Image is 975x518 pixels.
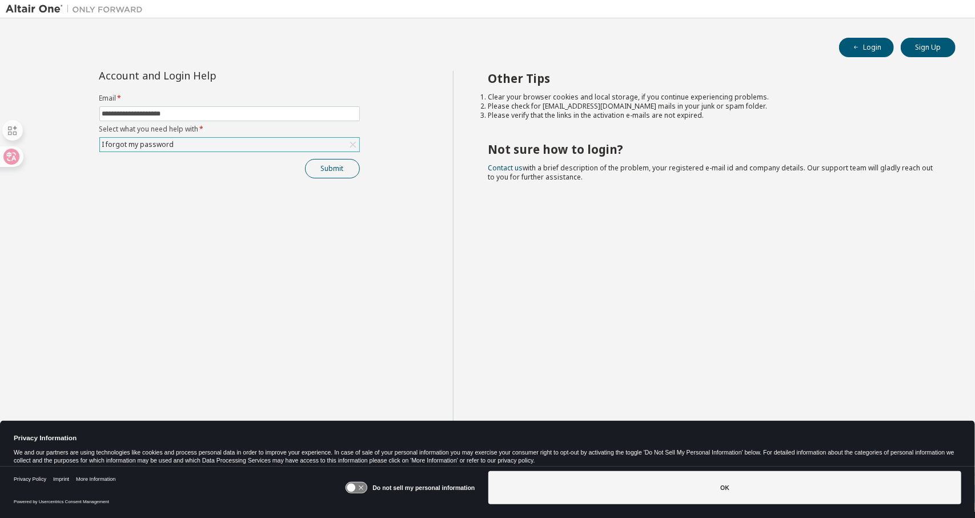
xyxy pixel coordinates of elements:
a: Contact us [488,163,523,173]
label: Email [99,94,360,103]
div: I forgot my password [100,138,359,152]
div: Account and Login Help [99,71,308,80]
button: Login [839,38,894,57]
button: Sign Up [901,38,956,57]
li: Please verify that the links in the activation e-mails are not expired. [488,111,935,120]
img: Altair One [6,3,149,15]
li: Clear your browser cookies and local storage, if you continue experiencing problems. [488,93,935,102]
h2: Not sure how to login? [488,142,935,157]
li: Please check for [EMAIL_ADDRESS][DOMAIN_NAME] mails in your junk or spam folder. [488,102,935,111]
button: Submit [305,159,360,178]
h2: Other Tips [488,71,935,86]
div: I forgot my password [101,138,176,151]
label: Select what you need help with [99,125,360,134]
span: with a brief description of the problem, your registered e-mail id and company details. Our suppo... [488,163,933,182]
